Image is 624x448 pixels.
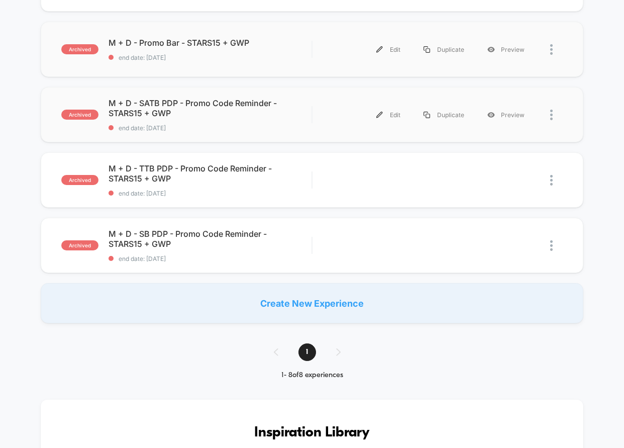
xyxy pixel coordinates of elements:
[109,229,312,249] span: M + D - SB PDP - Promo Code Reminder - STARS15 + GWP
[424,46,430,53] img: menu
[41,283,584,323] div: Create New Experience
[109,98,312,118] span: M + D - SATB PDP - Promo Code Reminder - STARS15 + GWP
[61,175,98,185] span: archived
[550,240,553,251] img: close
[365,38,412,61] div: Edit
[424,112,430,118] img: menu
[376,46,383,53] img: menu
[412,104,476,126] div: Duplicate
[109,124,312,132] span: end date: [DATE]
[109,38,312,48] span: M + D - Promo Bar - STARS15 + GWP
[61,44,98,54] span: archived
[264,371,361,380] div: 1 - 8 of 8 experiences
[365,104,412,126] div: Edit
[298,343,316,361] span: 1
[109,163,312,184] span: M + D - TTB PDP - Promo Code Reminder - STARS15 + GWP
[476,104,536,126] div: Preview
[376,112,383,118] img: menu
[61,110,98,120] span: archived
[61,240,98,250] span: archived
[71,425,554,441] h3: Inspiration Library
[476,38,536,61] div: Preview
[109,190,312,197] span: end date: [DATE]
[550,44,553,55] img: close
[412,38,476,61] div: Duplicate
[550,110,553,120] img: close
[109,54,312,61] span: end date: [DATE]
[109,255,312,262] span: end date: [DATE]
[550,175,553,186] img: close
